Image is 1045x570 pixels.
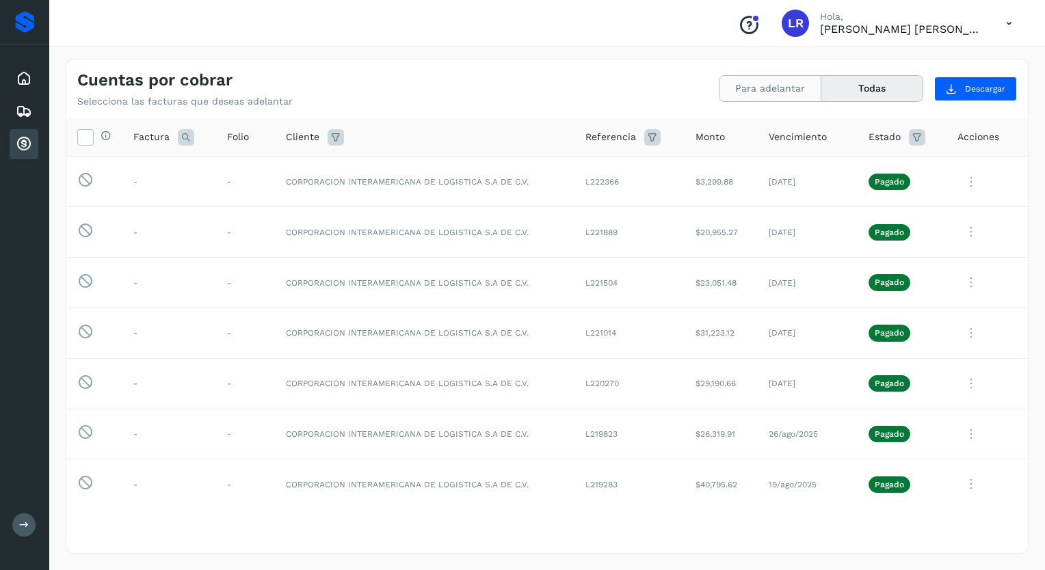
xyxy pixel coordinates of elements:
[758,358,858,409] td: [DATE]
[216,308,275,358] td: -
[875,480,904,489] p: Pagado
[685,207,757,258] td: $20,955.27
[685,308,757,358] td: $31,223.12
[122,258,216,308] td: -
[758,258,858,308] td: [DATE]
[957,130,999,144] span: Acciones
[758,459,858,510] td: 19/ago/2025
[875,429,904,439] p: Pagado
[685,358,757,409] td: $29,190.66
[685,409,757,459] td: $26,319.91
[227,130,249,144] span: Folio
[758,157,858,207] td: [DATE]
[275,207,574,258] td: CORPORACION INTERAMERICANA DE LOGISTICA S.A DE C.V.
[275,409,574,459] td: CORPORACION INTERAMERICANA DE LOGISTICA S.A DE C.V.
[133,130,170,144] span: Factura
[719,76,821,101] button: Para adelantar
[574,258,685,308] td: L221504
[820,23,984,36] p: LAURA RIVERA VELAZQUEZ
[574,207,685,258] td: L221889
[77,96,293,107] p: Selecciona las facturas que deseas adelantar
[10,96,38,126] div: Embarques
[769,130,827,144] span: Vencimiento
[122,157,216,207] td: -
[875,177,904,187] p: Pagado
[574,358,685,409] td: L220270
[286,130,319,144] span: Cliente
[122,207,216,258] td: -
[10,64,38,94] div: Inicio
[216,459,275,510] td: -
[275,459,574,510] td: CORPORACION INTERAMERICANA DE LOGISTICA S.A DE C.V.
[696,130,725,144] span: Monto
[685,258,757,308] td: $23,051.48
[758,308,858,358] td: [DATE]
[122,358,216,409] td: -
[275,308,574,358] td: CORPORACION INTERAMERICANA DE LOGISTICA S.A DE C.V.
[685,157,757,207] td: $3,299.88
[574,157,685,207] td: L222366
[965,83,1005,95] span: Descargar
[758,409,858,459] td: 26/ago/2025
[574,459,685,510] td: L219283
[122,459,216,510] td: -
[875,379,904,388] p: Pagado
[216,358,275,409] td: -
[875,277,904,287] p: Pagado
[216,409,275,459] td: -
[875,228,904,237] p: Pagado
[820,11,984,23] p: Hola,
[821,76,923,101] button: Todas
[216,157,275,207] td: -
[574,409,685,459] td: L219823
[122,308,216,358] td: -
[275,258,574,308] td: CORPORACION INTERAMERICANA DE LOGISTICA S.A DE C.V.
[275,157,574,207] td: CORPORACION INTERAMERICANA DE LOGISTICA S.A DE C.V.
[585,130,636,144] span: Referencia
[77,70,233,90] h4: Cuentas por cobrar
[758,207,858,258] td: [DATE]
[934,77,1017,101] button: Descargar
[685,459,757,510] td: $40,795.62
[869,130,901,144] span: Estado
[10,129,38,159] div: Cuentas por cobrar
[275,358,574,409] td: CORPORACION INTERAMERICANA DE LOGISTICA S.A DE C.V.
[122,409,216,459] td: -
[216,207,275,258] td: -
[574,308,685,358] td: L221014
[216,258,275,308] td: -
[875,328,904,338] p: Pagado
